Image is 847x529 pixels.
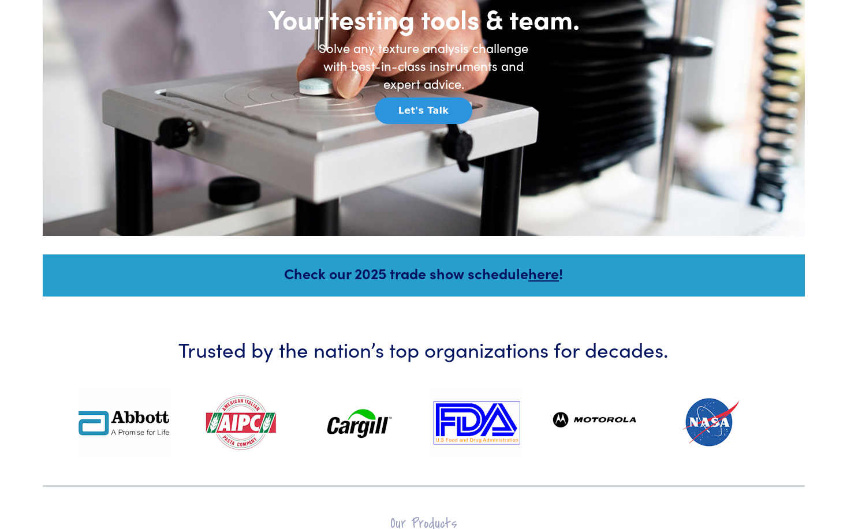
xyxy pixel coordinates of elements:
[50,297,798,487] a: Trusted by the nation’s top organizations for decades.
[58,263,789,283] h5: Check our 2025 trade show schedule !
[77,388,170,457] img: abbott-labs.gif
[308,39,539,92] h6: Solve any texture analysis challenge with best-in-class instruments and expert advice.
[375,97,472,124] button: Let's Talk
[431,388,523,457] img: fda.gif
[528,263,559,283] a: here
[313,388,404,457] img: cargill.gif
[195,388,288,457] img: aipc.gif
[193,2,655,35] h1: Your testing tools & team.
[77,335,770,363] h3: Trusted by the nation’s top organizations for decades.
[549,388,641,457] img: motorola.gif
[666,388,759,457] img: nasa.gif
